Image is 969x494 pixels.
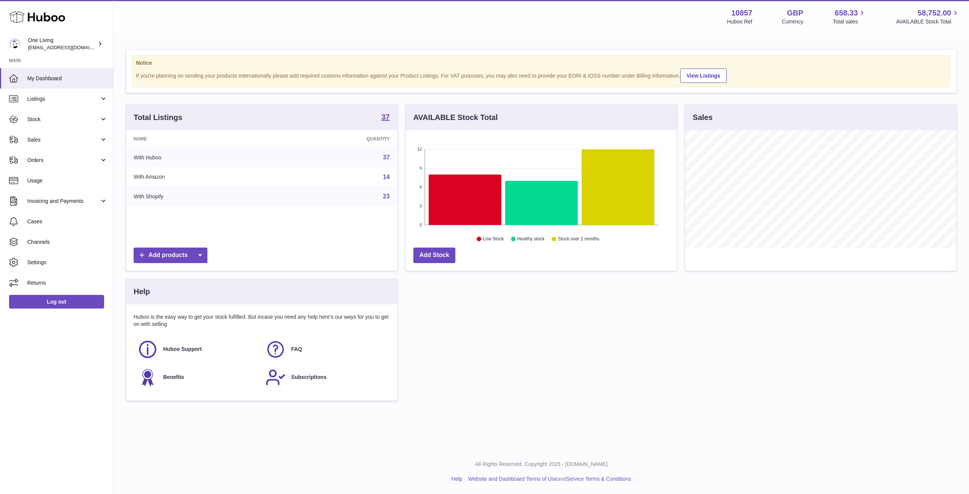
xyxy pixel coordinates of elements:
text: Low Stock [483,237,504,242]
div: Huboo Ref [727,18,752,25]
span: Returns [27,279,107,287]
span: Benefits [163,374,184,381]
text: 12 [417,147,422,151]
strong: 10857 [731,8,752,18]
span: Orders [27,157,100,164]
a: 58,752.00 AVAILABLE Stock Total [896,8,960,25]
span: Usage [27,177,107,184]
a: Help [452,476,463,482]
td: With Shopify [126,187,274,206]
a: 14 [383,174,390,180]
strong: 37 [381,113,389,121]
li: and [465,475,631,483]
span: Invoicing and Payments [27,198,100,205]
span: 658.33 [835,8,858,18]
span: Channels [27,238,107,246]
span: 58,752.00 [918,8,951,18]
span: Sales [27,136,100,143]
span: Listings [27,95,100,103]
a: Huboo Support [137,339,258,360]
a: Website and Dashboard Terms of Use [468,476,557,482]
h3: Total Listings [134,112,182,123]
a: Add Stock [413,248,455,263]
p: All Rights Reserved. Copyright 2025 - [DOMAIN_NAME] [120,461,963,468]
span: AVAILABLE Stock Total [896,18,960,25]
p: Huboo is the easy way to get your stock fulfilled. But incase you need any help here's our ways f... [134,313,390,328]
h3: Sales [693,112,712,123]
strong: Notice [136,59,947,67]
span: FAQ [291,346,302,353]
a: 37 [381,113,389,122]
a: FAQ [265,339,386,360]
h3: Help [134,287,150,297]
a: Subscriptions [265,367,386,388]
text: 9 [419,166,422,170]
span: Settings [27,259,107,266]
th: Name [126,130,274,148]
a: Log out [9,295,104,309]
a: 23 [383,193,390,199]
span: Cases [27,218,107,225]
text: Stock over 2 months [558,237,599,242]
span: Total sales [833,18,866,25]
a: 658.33 Total sales [833,8,866,25]
img: ben@oneliving.com [9,38,20,50]
a: Service Terms & Conditions [566,476,631,482]
text: 3 [419,204,422,208]
th: Quantity [274,130,397,148]
a: 37 [383,154,390,161]
td: With Huboo [126,148,274,167]
div: If you're planning on sending your products internationally please add required customs informati... [136,67,947,83]
text: Healthy stock [517,237,545,242]
a: Benefits [137,367,258,388]
a: View Listings [680,69,727,83]
a: Add products [134,248,207,263]
div: Currency [782,18,804,25]
h3: AVAILABLE Stock Total [413,112,498,123]
div: One Living [28,37,96,51]
td: With Amazon [126,167,274,187]
text: 6 [419,185,422,189]
span: Subscriptions [291,374,326,381]
span: Stock [27,116,100,123]
span: [EMAIL_ADDRESS][DOMAIN_NAME] [28,44,111,50]
span: Huboo Support [163,346,202,353]
strong: GBP [787,8,803,18]
text: 0 [419,223,422,227]
span: My Dashboard [27,75,107,82]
